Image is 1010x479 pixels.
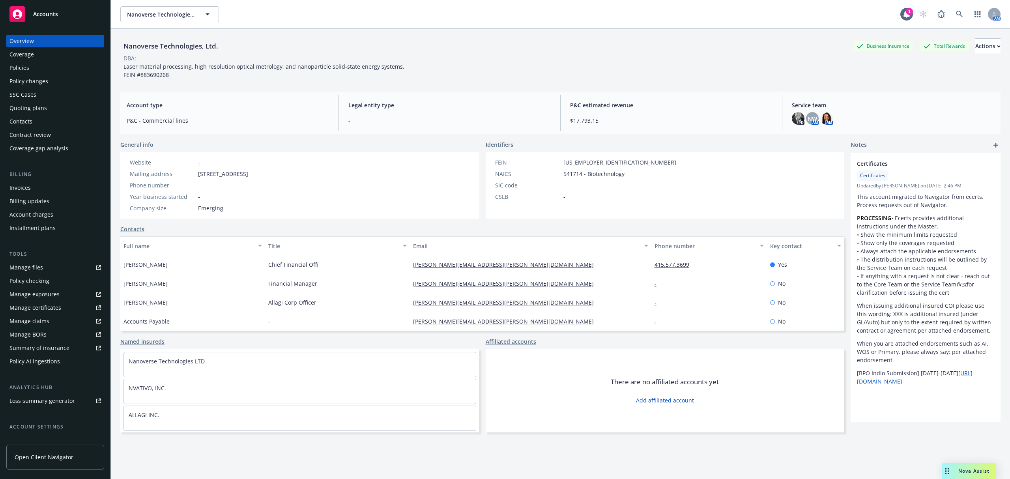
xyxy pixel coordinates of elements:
div: Nanoverse Technologies, Ltd. [120,41,221,51]
span: $17,793.15 [570,116,772,125]
span: Open Client Navigator [15,453,73,461]
span: [PERSON_NAME] [123,260,168,269]
div: Contacts [9,115,32,128]
div: Manage files [9,261,43,274]
div: Manage BORs [9,328,47,341]
span: - [563,193,565,201]
span: [PERSON_NAME] [123,279,168,288]
a: [PERSON_NAME][EMAIL_ADDRESS][PERSON_NAME][DOMAIN_NAME] [413,261,600,268]
button: Full name [120,236,265,255]
span: No [778,279,786,288]
a: Summary of insurance [6,342,104,354]
div: Phone number [130,181,195,189]
div: SIC code [495,181,560,189]
a: Contract review [6,129,104,141]
div: Business Insurance [853,41,913,51]
p: When issuing additional insured COI please use this wording: XXX is additional insured (under GL/... [857,301,994,335]
div: SSC Cases [9,88,36,101]
button: Key contact [767,236,844,255]
span: Laser material processing, high resolution optical metrology, and nanoparticle solid-state energy... [123,63,404,79]
a: Add affiliated account [636,396,694,404]
a: Coverage gap analysis [6,142,104,155]
div: Overview [9,35,34,47]
span: There are no affiliated accounts yet [611,377,719,387]
span: Nova Assist [958,468,989,474]
img: photo [792,112,804,125]
span: Accounts [33,11,58,17]
a: Nanoverse Technologies LTD [129,357,205,365]
a: Loss summary generator [6,395,104,407]
span: Nanoverse Technologies, Ltd. [127,10,195,19]
span: - [348,116,551,125]
div: Policy checking [9,275,49,287]
div: Full name [123,242,253,250]
span: Financial Manager [268,279,317,288]
a: Overview [6,35,104,47]
em: first [956,281,967,288]
div: Email [413,242,640,250]
span: P&C estimated revenue [570,101,772,109]
a: Manage exposures [6,288,104,301]
div: Manage exposures [9,288,60,301]
a: Affiliated accounts [486,337,536,346]
div: Phone number [655,242,756,250]
div: Contract review [9,129,51,141]
div: Company size [130,204,195,212]
p: When you are attached endorsements such as AI, WOS or Primary, please always say: per attached en... [857,339,994,364]
div: 1 [906,8,913,15]
span: Identifiers [486,140,513,149]
button: Email [410,236,651,255]
span: - [563,181,565,189]
a: - [655,318,663,325]
a: [PERSON_NAME][EMAIL_ADDRESS][PERSON_NAME][DOMAIN_NAME] [413,299,600,306]
div: NAICS [495,170,560,178]
a: Account charges [6,208,104,221]
span: Certificates [857,159,974,168]
span: No [778,298,786,307]
a: Coverage [6,48,104,61]
a: Start snowing [915,6,931,22]
a: Policy changes [6,75,104,88]
span: - [198,181,200,189]
a: Installment plans [6,222,104,234]
div: Actions [975,39,1001,54]
a: add [991,140,1001,150]
div: Manage claims [9,315,49,327]
button: Phone number [651,236,767,255]
div: Manage certificates [9,301,61,314]
a: - [655,299,663,306]
button: Nova Assist [942,463,996,479]
a: Manage claims [6,315,104,327]
a: Quoting plans [6,102,104,114]
button: Nanoverse Technologies, Ltd. [120,6,219,22]
div: Installment plans [9,222,56,234]
a: Service team [6,434,104,447]
p: [BPO Indio Submission] [DATE]-[DATE] [857,369,994,385]
span: [US_EMPLOYER_IDENTIFICATION_NUMBER] [563,158,676,167]
span: Updated by [PERSON_NAME] on [DATE] 2:46 PM [857,182,994,189]
a: ALLAGI INC. [129,411,159,419]
div: Policy changes [9,75,48,88]
a: Policy AI ingestions [6,355,104,368]
div: Billing updates [9,195,49,208]
div: Analytics hub [6,384,104,391]
button: Title [265,236,410,255]
span: 541714 - Biotechnology [563,170,625,178]
a: Search [952,6,967,22]
a: - [198,159,200,166]
div: Coverage gap analysis [9,142,68,155]
div: Total Rewards [920,41,969,51]
a: SSC Cases [6,88,104,101]
a: Manage certificates [6,301,104,314]
div: Service team [9,434,43,447]
div: Tools [6,250,104,258]
span: Emerging [198,204,223,212]
div: Title [268,242,398,250]
a: Report a Bug [933,6,949,22]
span: P&C - Commercial lines [127,116,329,125]
span: [PERSON_NAME] [123,298,168,307]
div: Mailing address [130,170,195,178]
span: General info [120,140,153,149]
div: Key contact [770,242,832,250]
span: Certificates [860,172,885,179]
